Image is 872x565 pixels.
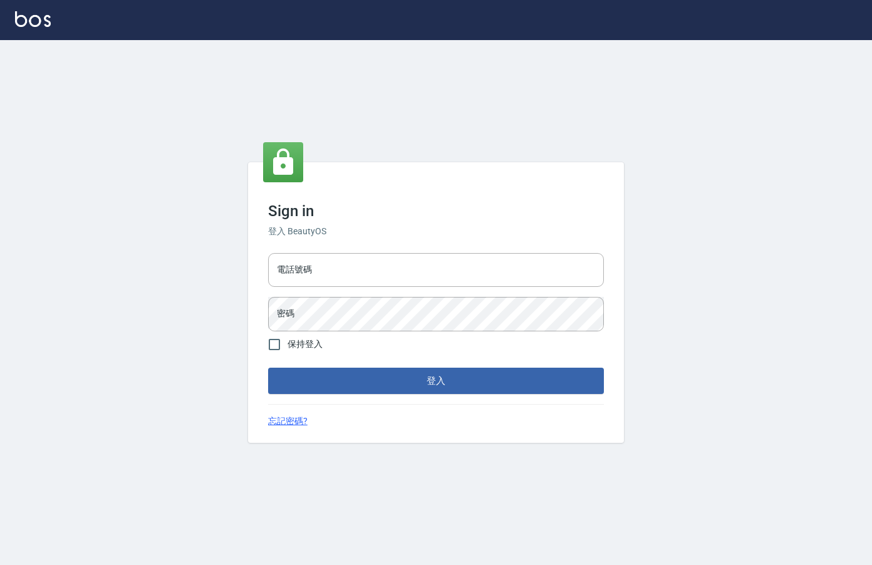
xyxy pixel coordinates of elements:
[268,225,604,238] h6: 登入 BeautyOS
[288,338,323,351] span: 保持登入
[268,368,604,394] button: 登入
[268,415,308,428] a: 忘記密碼?
[15,11,51,27] img: Logo
[268,202,604,220] h3: Sign in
